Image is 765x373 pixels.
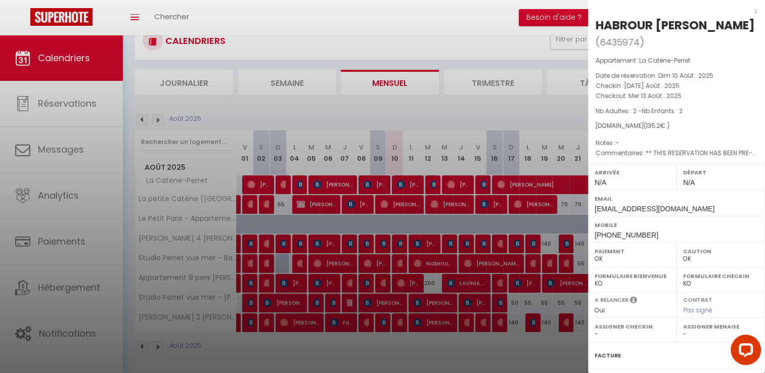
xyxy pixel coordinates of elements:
label: Facture [595,350,621,361]
span: 6435974 [600,36,640,49]
span: Dim 10 Août . 2025 [658,71,713,80]
label: Formulaire Bienvenue [595,271,670,281]
span: N/A [683,178,695,186]
p: Appartement : [596,56,757,66]
iframe: LiveChat chat widget [723,331,765,373]
label: Assigner Menage [683,321,758,332]
div: HABROUR [PERSON_NAME] [596,17,755,33]
p: Date de réservation : [596,71,757,81]
span: Nb Enfants : 2 [642,107,683,115]
span: ( ) [596,35,644,49]
div: [DOMAIN_NAME] [596,121,757,131]
label: Caution [683,246,758,256]
p: Notes : [596,138,757,148]
label: Paiement [595,246,670,256]
span: Mer 13 Août . 2025 [628,91,682,100]
span: [EMAIL_ADDRESS][DOMAIN_NAME] [595,205,714,213]
span: N/A [595,178,606,186]
span: ( € ) [644,121,669,130]
p: Checkin : [596,81,757,91]
label: Email [595,194,758,204]
label: Formulaire Checkin [683,271,758,281]
p: Checkout : [596,91,757,101]
label: Contrat [683,296,712,302]
span: Nb Adultes : 2 - [596,107,683,115]
span: Pas signé [683,306,712,314]
span: - [616,138,619,147]
p: Commentaires : [596,148,757,158]
i: Sélectionner OUI si vous souhaiter envoyer les séquences de messages post-checkout [630,296,637,307]
label: Arrivée [595,167,670,177]
label: Départ [683,167,758,177]
label: Mobile [595,220,758,230]
label: Assigner Checkin [595,321,670,332]
span: La Catène-Perret [639,56,690,65]
span: 135.2 [646,121,660,130]
span: [PHONE_NUMBER] [595,231,658,239]
div: x [588,5,757,17]
span: [DATE] Août . 2025 [624,81,680,90]
label: A relancer [595,296,628,304]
